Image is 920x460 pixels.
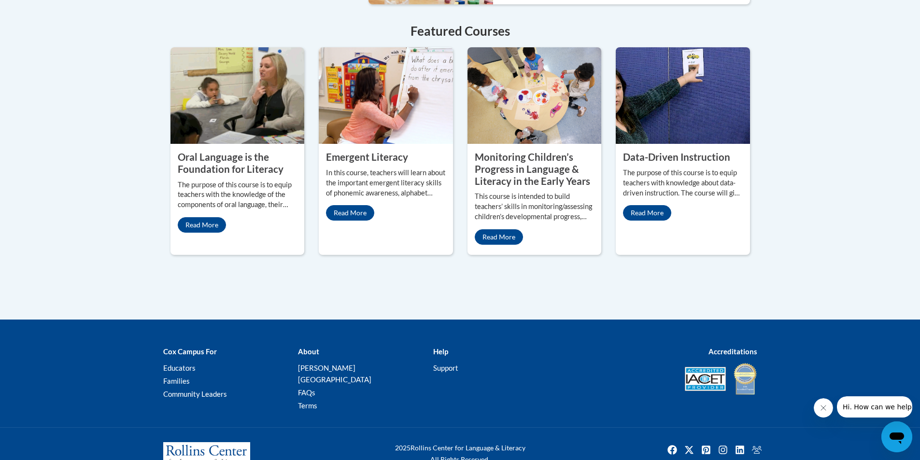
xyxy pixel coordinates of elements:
a: Facebook [665,442,680,458]
p: The purpose of this course is to equip teachers with the knowledge of the components of oral lang... [178,180,297,210]
img: Twitter icon [681,442,697,458]
b: Cox Campus For [163,347,217,356]
a: Support [433,363,458,372]
img: IDA® Accredited [733,362,757,396]
property: Data-Driven Instruction [623,151,730,163]
a: FAQs [298,388,315,397]
b: About [298,347,319,356]
a: Read More [623,205,671,221]
img: Instagram icon [715,442,731,458]
img: Facebook group icon [749,442,764,458]
p: This course is intended to build teachers’ skills in monitoring/assessing children’s developmenta... [475,192,594,222]
a: Terms [298,401,317,410]
a: Facebook Group [749,442,764,458]
img: Oral Language is the Foundation for Literacy [170,47,305,144]
a: Families [163,376,190,385]
p: The purpose of this course is to equip teachers with knowledge about data-driven instruction. The... [623,168,743,198]
iframe: Message from company [837,396,912,418]
a: Read More [326,205,374,221]
img: LinkedIn icon [732,442,748,458]
img: Emergent Literacy [319,47,453,144]
a: Community Leaders [163,390,227,398]
a: Instagram [715,442,731,458]
property: Monitoring Children’s Progress in Language & Literacy in the Early Years [475,151,590,186]
a: Read More [178,217,226,233]
a: [PERSON_NAME][GEOGRAPHIC_DATA] [298,363,371,384]
p: In this course, teachers will learn about the important emergent literacy skills of phonemic awar... [326,168,446,198]
iframe: Button to launch messaging window [881,421,912,452]
property: Emergent Literacy [326,151,408,163]
img: Monitoring Children’s Progress in Language & Literacy in the Early Years [467,47,602,144]
img: Data-Driven Instruction [616,47,750,144]
a: Read More [475,229,523,245]
h4: Featured Courses [170,22,750,41]
img: Facebook icon [665,442,680,458]
a: Linkedin [732,442,748,458]
b: Accreditations [708,347,757,356]
b: Help [433,347,448,356]
property: Oral Language is the Foundation for Literacy [178,151,283,175]
span: 2025 [395,444,410,452]
span: Hi. How can we help? [6,7,78,14]
a: Pinterest [698,442,714,458]
iframe: Close message [814,398,833,418]
a: Twitter [681,442,697,458]
img: Accredited IACET® Provider [685,367,726,391]
img: Pinterest icon [698,442,714,458]
a: Educators [163,363,196,372]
